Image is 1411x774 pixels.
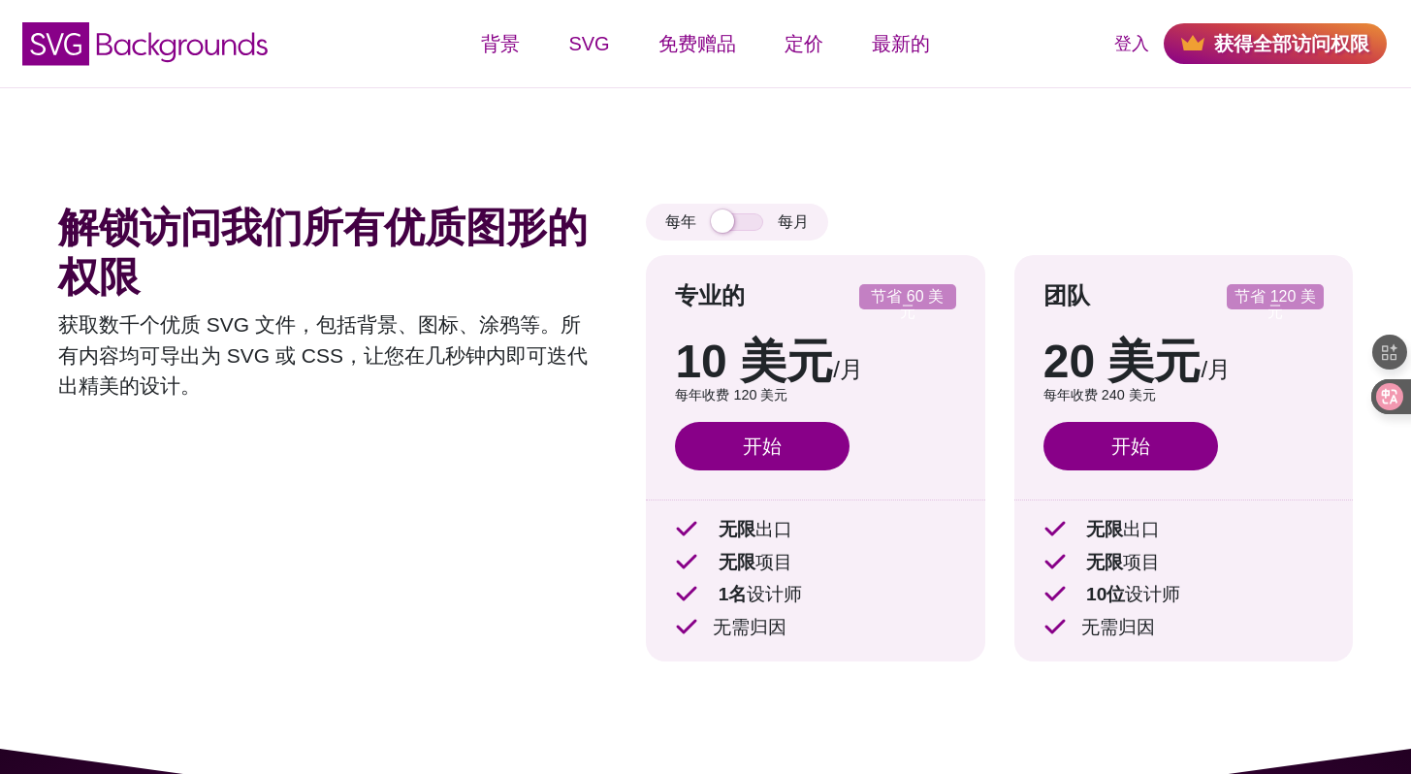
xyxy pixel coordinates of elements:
[1214,33,1369,54] font: 获得全部访问权限
[665,213,696,230] font: 每年
[755,552,792,572] font: 项目
[1043,282,1090,308] font: 团队
[747,584,802,604] font: 设计师
[675,282,745,308] font: 专业的
[778,213,809,230] font: 每月
[675,387,787,403] font: 每年收费 120 美元
[719,584,748,604] font: 1名
[634,15,760,73] a: 免费赠品
[872,33,930,54] font: 最新的
[1123,552,1160,572] font: 项目
[1164,23,1387,64] a: 获得全部访问权限
[871,288,944,320] font: 节省 60 美元
[719,552,755,572] font: 无限
[1114,31,1149,57] a: 登入
[1235,288,1316,320] font: 节省 120 美元
[1111,435,1150,457] font: 开始
[1043,336,1202,387] font: 20 美元
[785,33,823,54] font: 定价
[1086,519,1123,539] font: 无限
[1043,422,1218,470] a: 开始
[1114,34,1149,53] font: 登入
[1086,552,1123,572] font: 无限
[833,356,863,382] font: /月
[713,617,786,637] font: 无需归因
[1123,519,1160,539] font: 出口
[848,15,954,73] a: 最新的
[544,15,633,73] a: SVG
[1043,387,1156,403] font: 每年收费 240 美元
[719,519,755,539] font: 无限
[1201,356,1231,382] font: /月
[568,33,609,54] font: SVG
[58,205,588,299] font: 解锁访问我们所有优质图形的权限
[675,336,833,387] font: 10 美元
[1125,584,1180,604] font: 设计师
[457,15,544,73] a: 背景
[760,15,848,73] a: 定价
[675,422,850,470] a: 开始
[1081,617,1155,637] font: 无需归因
[1086,584,1125,604] font: 10位
[755,519,792,539] font: 出口
[58,313,588,397] font: 获取数千个优质 SVG 文件，包括背景、图标、涂鸦等。所有内容均可导出为 SVG 或 CSS，让您在几秒钟内即可迭代出精美的设计。
[481,33,520,54] font: 背景
[743,435,782,457] font: 开始
[658,33,736,54] font: 免费赠品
